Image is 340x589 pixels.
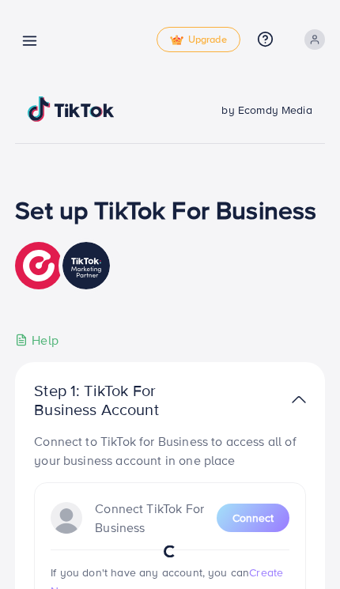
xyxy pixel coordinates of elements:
a: tickUpgrade [157,27,240,52]
img: tick [170,35,183,46]
span: Upgrade [170,34,227,46]
span: by Ecomdy Media [221,102,312,118]
h1: Set up TikTok For Business [15,194,316,225]
img: TikTok partner [15,238,114,293]
div: Help [15,331,59,349]
img: TikTok [28,96,115,122]
img: TikTok partner [292,388,306,411]
p: Step 1: TikTok For Business Account [34,381,206,419]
